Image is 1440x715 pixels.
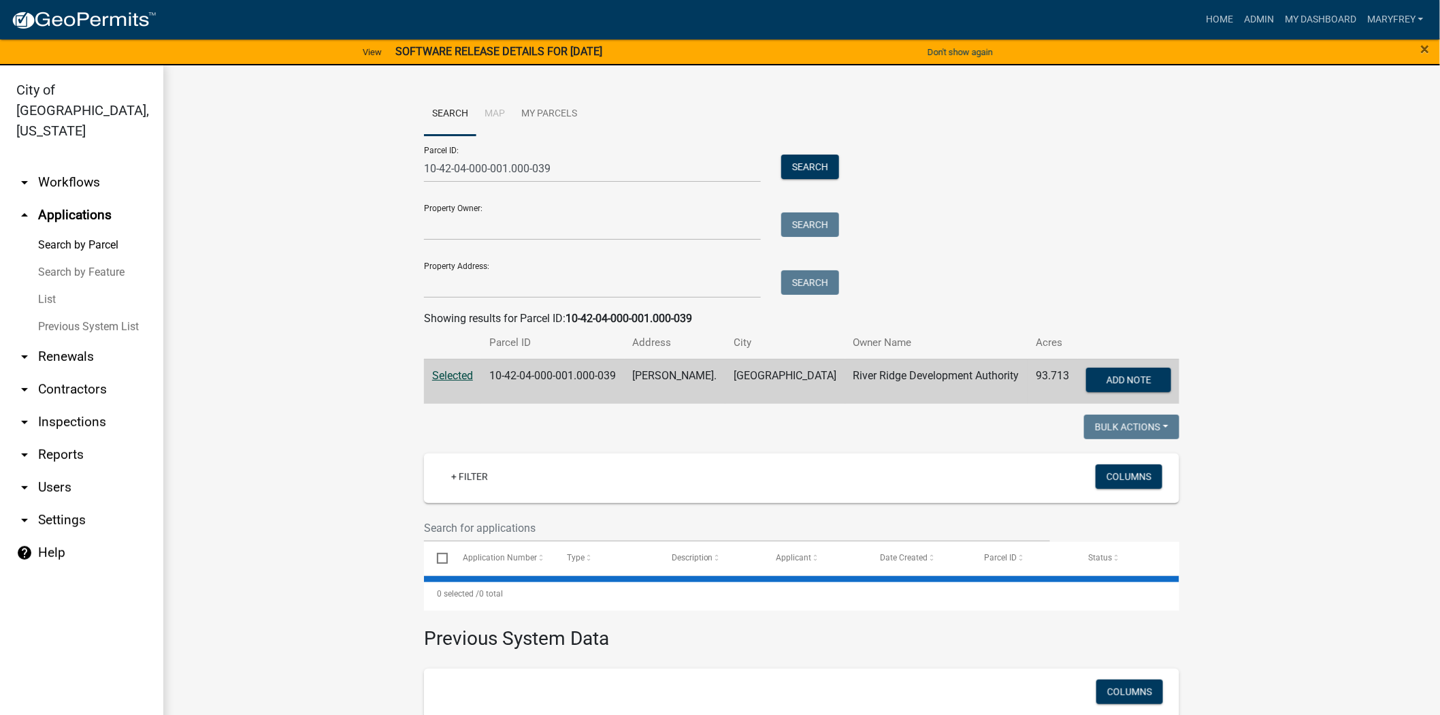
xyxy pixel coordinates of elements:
[1421,41,1430,57] button: Close
[424,93,476,136] a: Search
[424,577,1179,611] div: 0 total
[1088,553,1112,562] span: Status
[568,553,585,562] span: Type
[867,542,971,575] datatable-header-cell: Date Created
[16,207,33,223] i: arrow_drop_up
[1028,359,1077,404] td: 93.713
[781,155,839,179] button: Search
[566,312,692,325] strong: 10-42-04-000-001.000-039
[16,545,33,561] i: help
[776,553,811,562] span: Applicant
[971,542,1075,575] datatable-header-cell: Parcel ID
[1362,7,1429,33] a: MaryFrey
[481,327,625,359] th: Parcel ID
[1084,415,1179,439] button: Bulk Actions
[440,464,499,489] a: + Filter
[1096,680,1163,704] button: Columns
[659,542,763,575] datatable-header-cell: Description
[395,45,602,58] strong: SOFTWARE RELEASE DETAILS FOR [DATE]
[16,349,33,365] i: arrow_drop_down
[725,359,845,404] td: [GEOGRAPHIC_DATA]
[725,327,845,359] th: City
[16,447,33,463] i: arrow_drop_down
[450,542,554,575] datatable-header-cell: Application Number
[1096,464,1162,489] button: Columns
[554,542,658,575] datatable-header-cell: Type
[1075,542,1179,575] datatable-header-cell: Status
[16,174,33,191] i: arrow_drop_down
[880,553,928,562] span: Date Created
[781,270,839,295] button: Search
[845,327,1028,359] th: Owner Name
[424,542,450,575] datatable-header-cell: Select
[463,553,538,562] span: Application Number
[16,381,33,398] i: arrow_drop_down
[1279,7,1362,33] a: My Dashboard
[625,327,725,359] th: Address
[424,611,1179,653] h3: Previous System Data
[1086,368,1171,392] button: Add Note
[424,514,1050,542] input: Search for applications
[513,93,585,136] a: My Parcels
[481,359,625,404] td: 10-42-04-000-001.000-039
[1028,327,1077,359] th: Acres
[1239,7,1279,33] a: Admin
[16,414,33,430] i: arrow_drop_down
[625,359,725,404] td: [PERSON_NAME].
[1421,39,1430,59] span: ×
[16,512,33,528] i: arrow_drop_down
[1200,7,1239,33] a: Home
[763,542,867,575] datatable-header-cell: Applicant
[357,41,387,63] a: View
[672,553,713,562] span: Description
[781,212,839,237] button: Search
[1106,374,1151,385] span: Add Note
[432,369,473,382] a: Selected
[984,553,1017,562] span: Parcel ID
[845,359,1028,404] td: River Ridge Development Authority
[424,311,1179,327] div: Showing results for Parcel ID:
[437,589,479,599] span: 0 selected /
[922,41,998,63] button: Don't show again
[16,479,33,496] i: arrow_drop_down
